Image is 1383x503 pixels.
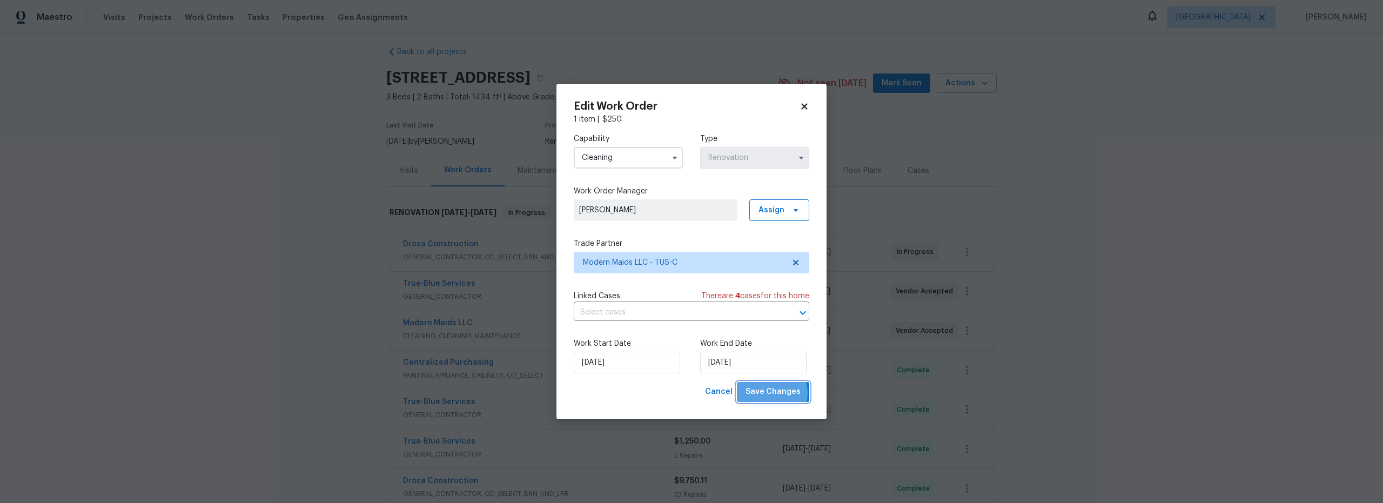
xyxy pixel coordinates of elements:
span: There are case s for this home [701,291,809,301]
button: Save Changes [737,382,809,402]
span: Linked Cases [574,291,620,301]
span: [PERSON_NAME] [579,205,732,216]
label: Capability [574,133,683,144]
label: Work Start Date [574,338,683,349]
input: Select... [700,147,809,169]
label: Trade Partner [574,238,809,249]
input: M/D/YYYY [700,352,807,373]
button: Show options [668,151,681,164]
span: Assign [758,205,784,216]
span: Cancel [705,385,733,399]
label: Work Order Manager [574,186,809,197]
h2: Edit Work Order [574,101,800,112]
span: 4 [735,292,740,300]
input: Select cases [574,304,779,321]
label: Work End Date [700,338,809,349]
input: Select... [574,147,683,169]
button: Show options [795,151,808,164]
span: Save Changes [746,385,801,399]
span: Modern Maids LLC - TUS-C [583,257,784,268]
label: Type [700,133,809,144]
span: $ 250 [602,116,622,123]
button: Open [795,305,810,320]
input: M/D/YYYY [574,352,680,373]
div: 1 item | [574,114,809,125]
button: Cancel [701,382,737,402]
